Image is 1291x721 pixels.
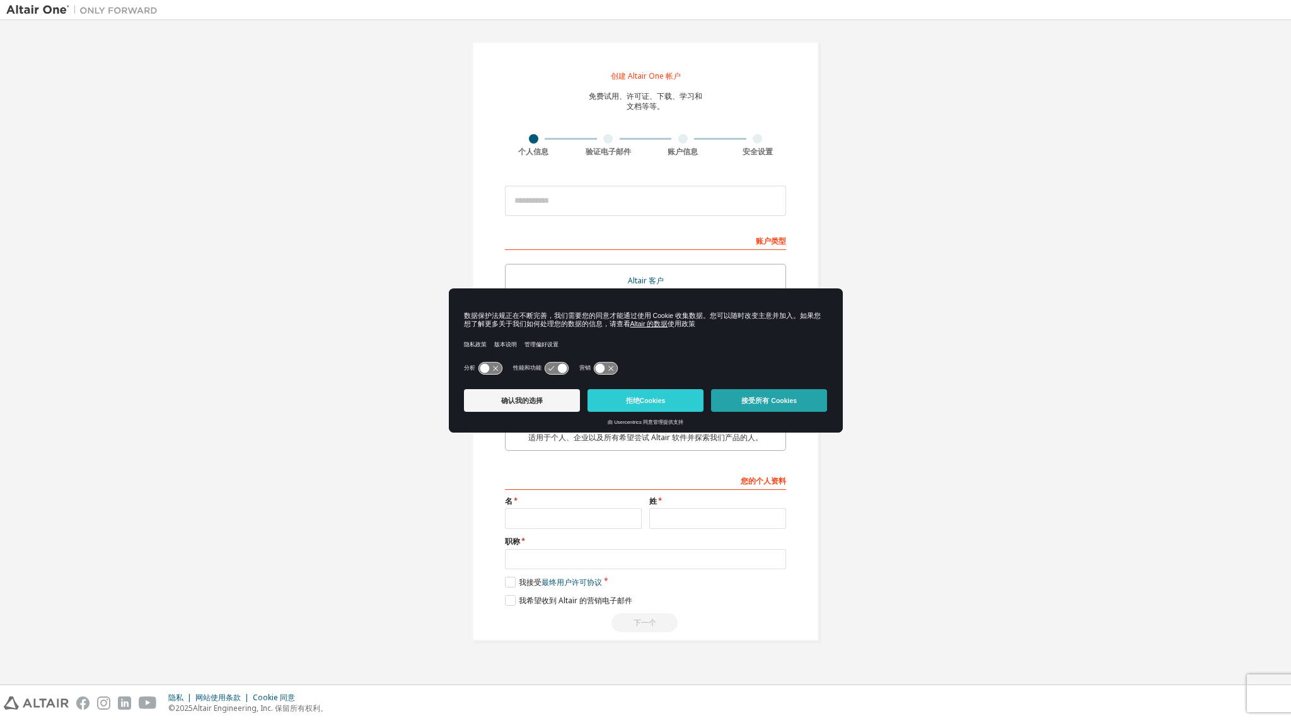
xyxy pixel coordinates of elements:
font: 适用于个人、企业以及所有希望尝试 Altair 软件并探索我们产品的人。 [528,432,763,443]
font: © [168,703,175,713]
img: altair_logo.svg [4,696,69,710]
font: Cookie 同意 [253,692,295,703]
div: 阅读并接受 EULA 以继续 [505,613,786,632]
font: 验证电子邮件 [586,146,631,157]
font: 个人信息 [518,146,548,157]
img: linkedin.svg [118,696,131,710]
font: 姓 [649,496,657,506]
font: 创建 Altair One 帐户 [611,71,681,81]
font: Altair 客户 [628,275,664,286]
font: 我接受 [519,577,541,588]
font: 您的个人资料 [741,475,786,486]
font: 名 [505,496,512,506]
font: 最终用户许可协议 [541,577,602,588]
img: instagram.svg [97,696,110,710]
img: youtube.svg [139,696,157,710]
font: 账户类型 [756,236,786,246]
font: 文档等等。 [627,101,664,111]
font: 安全设置 [743,146,773,157]
font: Altair Engineering, Inc. 保留所有权利。 [193,703,328,713]
font: 账户信息 [668,146,698,157]
font: 2025 [175,703,193,713]
font: 免费试用、许可证、下载、学习和 [589,91,702,101]
img: 牵牛星一号 [6,4,164,16]
font: 我希望收到 Altair 的营销电子邮件 [519,595,632,606]
font: 隐私 [168,692,183,703]
img: facebook.svg [76,696,90,710]
font: 职称 [505,536,520,547]
font: 网站使用条款 [195,692,241,703]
